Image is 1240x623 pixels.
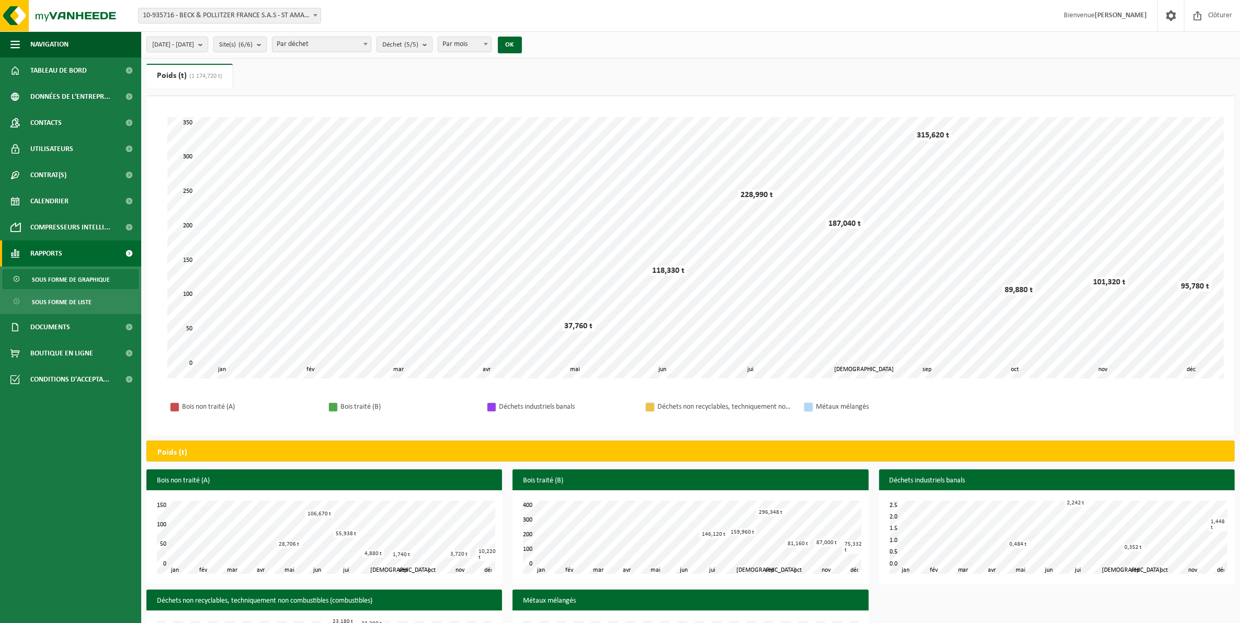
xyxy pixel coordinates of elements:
span: Par déchet [272,37,371,52]
div: 55,938 t [333,530,359,538]
div: Déchets industriels banals [499,400,635,413]
div: 2,242 t [1065,499,1087,507]
div: 0,352 t [1122,544,1145,551]
span: Sous forme de graphique [32,270,110,290]
span: Déchet [382,37,418,53]
span: Sous forme de liste [32,292,92,312]
span: Contacts [30,110,62,136]
div: 10,220 t [476,548,498,561]
div: 81,160 t [785,540,811,548]
button: [DATE] - [DATE] [146,37,208,52]
h2: Poids (t) [147,441,198,464]
span: Documents [30,314,70,340]
a: Sous forme de graphique [3,269,139,289]
h3: Déchets industriels banals [879,469,1235,492]
span: Boutique en ligne [30,340,93,366]
div: Métaux mélangés [816,400,952,413]
div: 0,484 t [1007,540,1030,548]
div: 315,620 t [914,130,952,141]
count: (5/5) [404,41,418,48]
span: Conditions d'accepta... [30,366,109,393]
h3: Métaux mélangés [513,590,868,613]
span: [DATE] - [DATE] [152,37,194,53]
span: Utilisateurs [30,136,73,162]
a: Poids (t) [146,64,233,88]
div: 28,706 t [276,540,302,548]
span: Navigation [30,31,69,57]
div: 89,880 t [1002,285,1036,295]
span: Contrat(s) [30,162,66,188]
div: 75,332 t [842,540,864,554]
span: Rapports [30,240,62,267]
div: 4,880 t [362,550,384,558]
span: Données de l'entrepr... [30,84,110,110]
span: Tableau de bord [30,57,87,84]
div: 95,780 t [1178,281,1212,292]
a: Sous forme de liste [3,292,139,311]
button: OK [498,37,522,53]
div: 146,120 t [699,530,728,538]
span: Par mois [438,37,491,52]
div: 296,348 t [756,509,785,516]
div: 106,670 t [305,510,334,518]
div: 101,320 t [1090,277,1128,287]
span: 10-935716 - BECK & POLLITZER FRANCE S.A.S - ST AMAND LES EAUX [139,8,321,23]
h3: Bois traité (B) [513,469,868,492]
span: Par mois [438,37,492,52]
div: 1,740 t [390,551,413,559]
span: 10-935716 - BECK & POLLITZER FRANCE S.A.S - ST AMAND LES EAUX [138,8,321,24]
button: Site(s)(6/6) [213,37,267,52]
div: Bois traité (B) [340,400,476,413]
span: Site(s) [219,37,253,53]
h3: Déchets non recyclables, techniquement non combustibles (combustibles) [146,590,502,613]
div: 3,720 t [448,550,470,558]
div: Déchets non recyclables, techniquement non combustibles (combustibles) [657,400,793,413]
span: Compresseurs intelli... [30,214,110,240]
div: 187,040 t [826,218,863,229]
div: 159,960 t [728,528,757,536]
div: Bois non traité (A) [182,400,318,413]
span: Calendrier [30,188,69,214]
button: Déchet(5/5) [377,37,433,52]
div: 37,760 t [562,321,595,331]
count: (6/6) [238,41,253,48]
strong: [PERSON_NAME] [1095,11,1147,19]
div: 87,000 t [814,539,839,547]
div: 118,330 t [650,266,687,276]
h3: Bois non traité (A) [146,469,502,492]
div: 228,990 t [738,190,776,200]
div: 1,448 t [1209,518,1228,532]
span: (1 174,720 t) [187,73,222,79]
